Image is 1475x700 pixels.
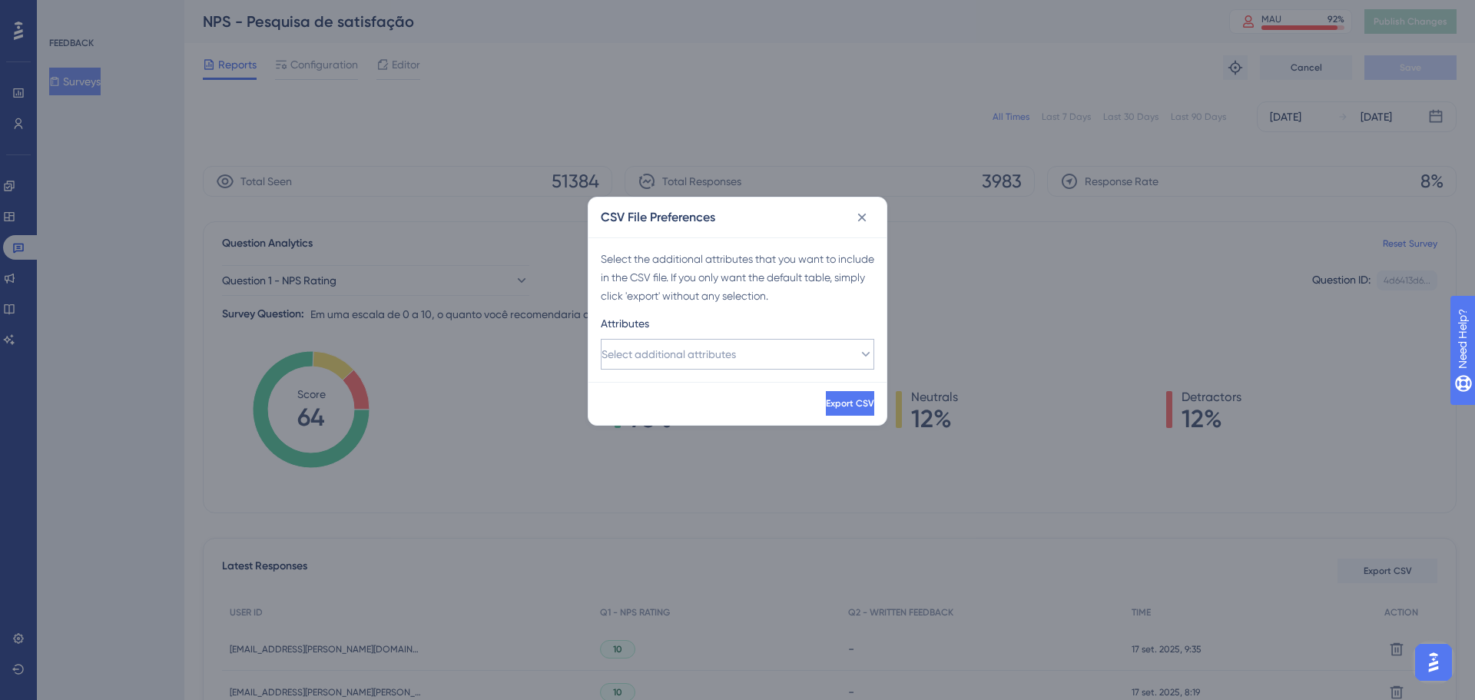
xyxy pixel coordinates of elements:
[601,208,715,227] h2: CSV File Preferences
[601,314,649,333] span: Attributes
[826,397,874,410] span: Export CSV
[602,345,736,363] span: Select additional attributes
[1410,639,1457,685] iframe: UserGuiding AI Assistant Launcher
[601,250,874,305] div: Select the additional attributes that you want to include in the CSV file. If you only want the d...
[36,4,96,22] span: Need Help?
